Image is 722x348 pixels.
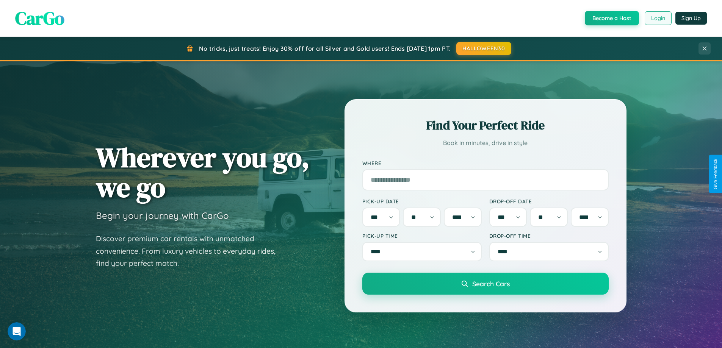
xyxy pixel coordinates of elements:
[362,160,609,166] label: Where
[489,233,609,239] label: Drop-off Time
[96,142,310,202] h1: Wherever you go, we go
[645,11,672,25] button: Login
[489,198,609,204] label: Drop-off Date
[96,210,229,221] h3: Begin your journey with CarGo
[96,233,285,270] p: Discover premium car rentals with unmatched convenience. From luxury vehicles to everyday rides, ...
[199,45,451,52] span: No tricks, just treats! Enjoy 30% off for all Silver and Gold users! Ends [DATE] 1pm PT.
[472,279,510,288] span: Search Cars
[713,159,718,189] div: Give Feedback
[8,322,26,340] iframe: Intercom live chat
[585,11,639,25] button: Become a Host
[362,137,609,148] p: Book in minutes, drive in style
[362,198,482,204] label: Pick-up Date
[675,12,707,25] button: Sign Up
[15,6,64,31] span: CarGo
[362,233,482,239] label: Pick-up Time
[362,117,609,134] h2: Find Your Perfect Ride
[362,273,609,295] button: Search Cars
[456,42,511,55] button: HALLOWEEN30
